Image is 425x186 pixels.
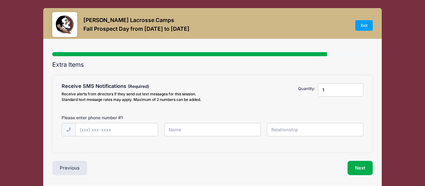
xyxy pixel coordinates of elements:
input: Quantity [318,83,363,97]
label: Please enter phone number # [62,115,123,121]
input: Relationship [267,123,363,136]
button: Next [348,161,373,175]
input: Name [164,123,261,136]
a: Exit [355,20,373,31]
span: 1 [121,115,123,120]
h2: Extra Items [52,61,373,68]
h3: [PERSON_NAME] Lacrosse Camps [83,17,189,23]
input: (xxx) xxx-xxxx [75,123,158,136]
h3: Fall Prospect Day from [DATE] to [DATE] [83,25,189,32]
h4: Receive SMS Notifications [62,83,209,89]
button: Previous [52,161,87,175]
div: Receive alerts from directors if they send out text messages for this session. Standard text mess... [62,91,209,102]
